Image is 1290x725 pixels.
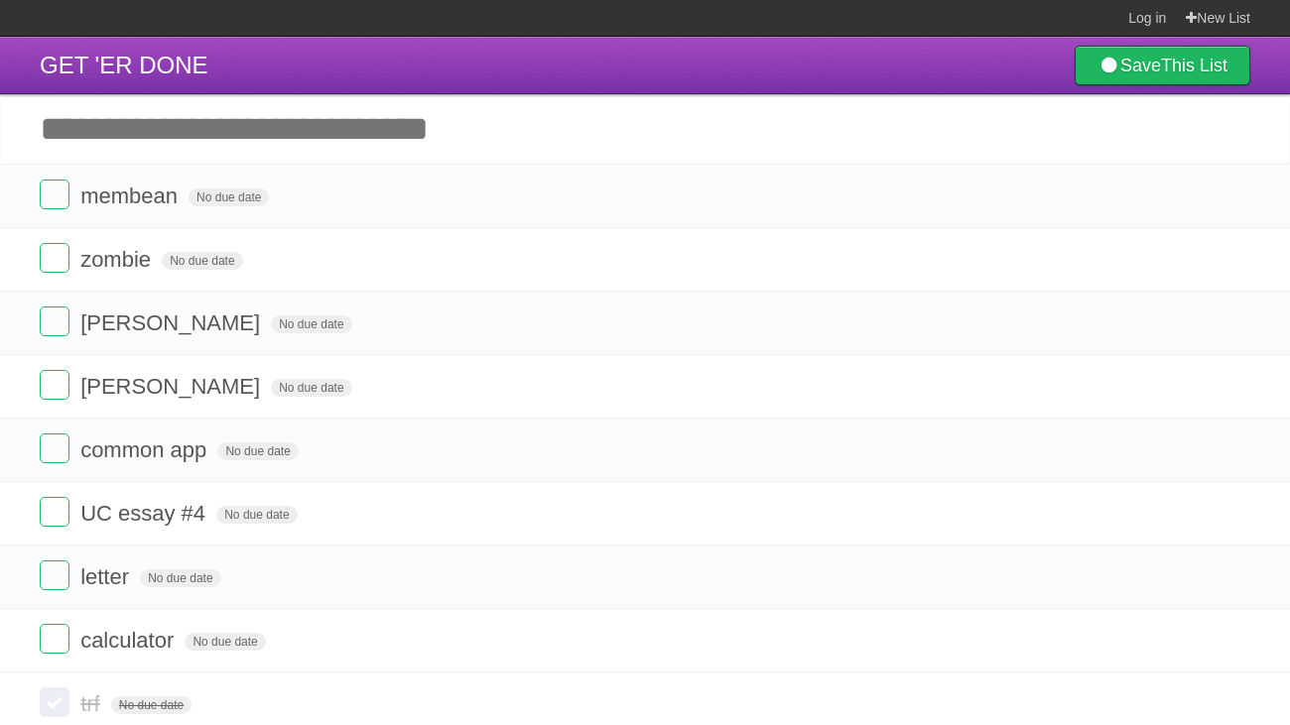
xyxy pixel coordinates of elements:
span: trf [80,691,105,716]
span: No due date [271,315,351,333]
label: Done [40,433,69,463]
span: UC essay #4 [80,501,210,526]
label: Done [40,497,69,527]
span: No due date [189,188,269,206]
span: No due date [185,633,265,651]
label: Done [40,560,69,590]
span: No due date [111,696,192,714]
span: membean [80,183,183,208]
span: [PERSON_NAME] [80,374,265,399]
span: GET 'ER DONE [40,52,208,78]
label: Done [40,624,69,654]
label: Done [40,370,69,400]
b: This List [1161,56,1227,75]
span: No due date [140,569,220,587]
span: No due date [162,252,242,270]
span: common app [80,437,211,462]
span: zombie [80,247,156,272]
label: Done [40,243,69,273]
label: Done [40,180,69,209]
label: Done [40,306,69,336]
span: calculator [80,628,179,653]
span: No due date [217,442,298,460]
label: Done [40,687,69,717]
span: No due date [216,506,297,524]
span: letter [80,564,134,589]
a: SaveThis List [1075,46,1250,85]
span: No due date [271,379,351,397]
span: [PERSON_NAME] [80,310,265,335]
